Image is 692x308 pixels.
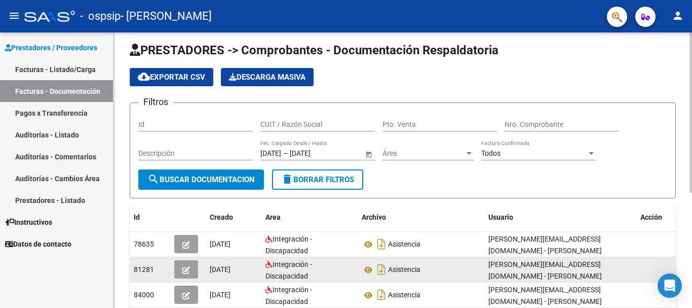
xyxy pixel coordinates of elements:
[283,149,288,158] span: –
[636,207,687,228] datatable-header-cell: Acción
[130,207,170,228] datatable-header-cell: Id
[147,173,160,185] mat-icon: search
[488,213,513,221] span: Usuario
[134,213,140,221] span: Id
[265,260,312,280] span: Integración - Discapacidad
[382,149,465,158] span: Área
[388,266,420,274] span: Asistencia
[130,68,213,86] button: Exportar CSV
[281,173,293,185] mat-icon: delete
[138,71,150,83] mat-icon: cloud_download
[221,68,314,86] app-download-masive: Descarga masiva de comprobantes (adjuntos)
[658,273,682,298] div: Open Intercom Messenger
[265,235,312,255] span: Integración - Discapacidad
[210,240,230,248] span: [DATE]
[134,240,154,248] span: 78635
[138,95,173,109] h3: Filtros
[5,42,97,53] span: Prestadores / Proveedores
[290,149,339,158] input: End date
[375,287,388,303] i: Descargar documento
[80,5,121,27] span: - ospsip
[388,241,420,249] span: Asistencia
[134,265,154,273] span: 81281
[130,43,498,57] span: PRESTADORES -> Comprobantes - Documentación Respaldatoria
[640,213,662,221] span: Acción
[121,5,212,27] span: - [PERSON_NAME]
[484,207,636,228] datatable-header-cell: Usuario
[260,149,281,158] input: Start date
[488,260,602,280] span: [PERSON_NAME][EMAIL_ADDRESS][DOMAIN_NAME] - [PERSON_NAME]
[363,149,374,159] button: Open calendar
[265,286,312,305] span: Integración - Discapacidad
[5,217,52,228] span: Instructivos
[138,73,205,82] span: Exportar CSV
[375,261,388,278] i: Descargar documento
[206,207,261,228] datatable-header-cell: Creado
[281,175,354,184] span: Borrar Filtros
[358,207,484,228] datatable-header-cell: Archivo
[362,213,386,221] span: Archivo
[265,213,281,221] span: Area
[229,73,305,82] span: Descarga Masiva
[481,149,501,157] span: Todos
[138,169,264,190] button: Buscar Documentacion
[210,265,230,273] span: [DATE]
[210,291,230,299] span: [DATE]
[272,169,363,190] button: Borrar Filtros
[261,207,358,228] datatable-header-cell: Area
[221,68,314,86] button: Descarga Masiva
[672,10,684,22] mat-icon: person
[210,213,233,221] span: Creado
[375,236,388,252] i: Descargar documento
[388,291,420,299] span: Asistencia
[147,175,255,184] span: Buscar Documentacion
[488,235,602,255] span: [PERSON_NAME][EMAIL_ADDRESS][DOMAIN_NAME] - [PERSON_NAME]
[8,10,20,22] mat-icon: menu
[5,238,71,250] span: Datos de contacto
[134,291,154,299] span: 84000
[488,286,602,305] span: [PERSON_NAME][EMAIL_ADDRESS][DOMAIN_NAME] - [PERSON_NAME]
